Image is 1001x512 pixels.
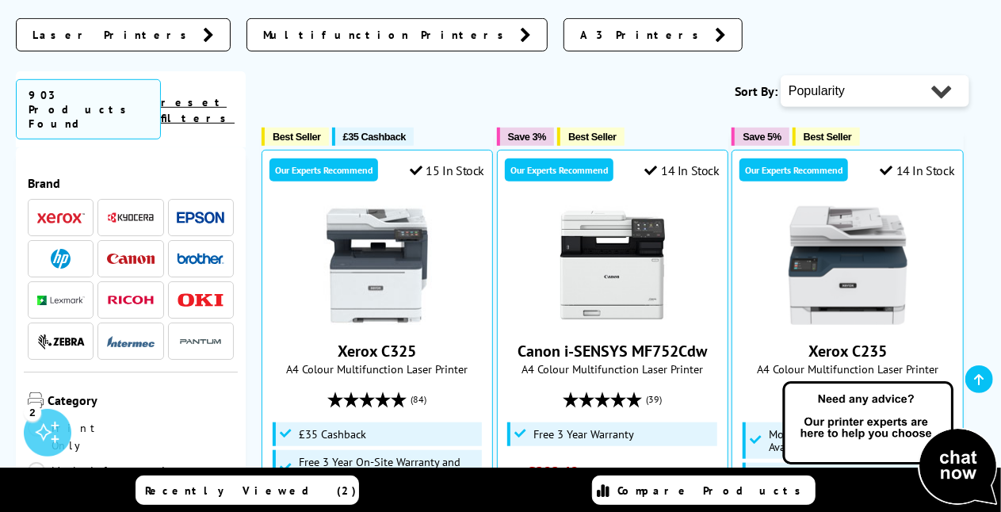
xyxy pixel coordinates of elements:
button: Save 5% [732,128,789,146]
img: Xerox C235 [789,206,907,325]
a: Kyocera [107,208,155,227]
span: A4 Colour Multifunction Laser Printer [506,361,720,376]
span: (39) [646,384,662,415]
a: Compare Products [592,476,816,505]
span: Save 5% [743,131,781,143]
img: Zebra [37,334,85,350]
span: Multifunction Printers [263,27,512,43]
img: Xerox C325 [318,206,437,325]
img: Xerox [37,212,85,224]
span: A4 Colour Multifunction Laser Printer [740,361,954,376]
a: Xerox C325 [318,312,437,328]
span: Best Seller [568,131,617,143]
button: Save 3% [497,128,554,146]
a: Canon i-SENSYS MF752Cdw [518,341,707,361]
img: Pantum [177,332,224,351]
a: HP [37,249,85,269]
a: A3 Printers [564,18,743,52]
span: Sort By: [735,83,777,99]
img: Epson [177,212,224,224]
a: Intermec [107,331,155,351]
a: Xerox [37,208,85,227]
a: Print Only [28,419,131,454]
a: Xerox C235 [808,341,887,361]
a: Xerox C325 [338,341,417,361]
button: £35 Cashback [332,128,414,146]
span: Save 3% [508,131,546,143]
img: Intermec [107,336,155,347]
img: HP [51,249,71,269]
img: Ricoh [107,296,155,304]
img: Open Live Chat window [779,379,1001,509]
span: Brand [28,175,234,191]
a: Lexmark [37,290,85,310]
img: Canon [107,254,155,264]
div: Our Experts Recommend [739,159,848,181]
span: A3 Printers [580,27,707,43]
div: 14 In Stock [645,162,720,178]
a: Laser Printers [16,18,231,52]
div: 14 In Stock [880,162,954,178]
a: OKI [177,290,224,310]
a: Recently Viewed (2) [136,476,359,505]
button: Best Seller [793,128,860,146]
a: Epson [177,208,224,227]
span: £35 Cashback [343,131,406,143]
a: Zebra [37,331,85,351]
a: Pantum [177,331,224,351]
img: Kyocera [107,212,155,224]
div: 15 In Stock [410,162,484,178]
a: Multifunction Printers [246,18,548,52]
span: £35 Cashback [299,428,366,441]
span: (84) [411,384,427,415]
button: Best Seller [262,128,329,146]
a: Multifunction [28,462,201,480]
span: 903 Products Found [16,79,161,139]
a: reset filters [161,95,235,125]
span: Free 3 Year On-Site Warranty and Extend up to 5 Years* [299,456,479,481]
img: Lexmark [37,296,85,305]
span: Best Seller [804,131,852,143]
div: Our Experts Recommend [269,159,378,181]
span: Recently Viewed (2) [145,483,357,498]
div: 2 [24,403,41,421]
a: Ricoh [107,290,155,310]
img: Category [28,392,44,408]
img: Brother [177,253,224,264]
span: Category [48,392,234,411]
a: Canon i-SENSYS MF752Cdw [553,312,672,328]
a: Canon [107,249,155,269]
span: Best Seller [273,131,321,143]
button: Best Seller [557,128,625,146]
a: Xerox C235 [789,312,907,328]
img: OKI [177,293,224,307]
span: £282.48 [527,462,579,483]
a: Brother [177,249,224,269]
span: A4 Colour Multifunction Laser Printer [270,361,484,376]
span: Most Compact Colour Laser MFP Available [769,428,949,453]
span: ex VAT @ 20% [582,465,652,480]
div: Our Experts Recommend [505,159,613,181]
span: Free 3 Year Warranty [533,428,634,441]
span: Laser Printers [32,27,195,43]
span: Compare Products [618,483,810,498]
img: Canon i-SENSYS MF752Cdw [553,206,672,325]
